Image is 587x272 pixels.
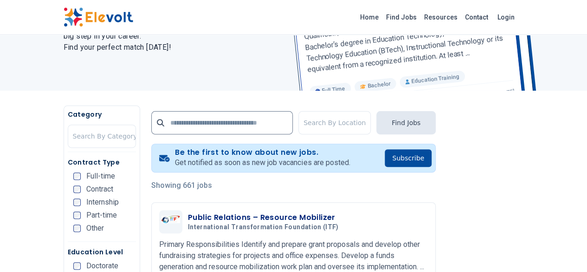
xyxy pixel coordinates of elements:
[73,225,81,232] input: Other
[86,199,119,206] span: Internship
[73,172,81,180] input: Full-time
[86,186,113,193] span: Contract
[64,20,283,53] h2: Explore exciting roles with leading companies and take the next big step in your career. Find you...
[188,223,339,232] span: International Transformation Foundation (ITF)
[541,227,587,272] iframe: Chat Widget
[382,10,420,25] a: Find Jobs
[161,216,180,228] img: International Transformation Foundation (ITF)
[73,199,81,206] input: Internship
[175,157,350,168] p: Get notified as soon as new job vacancies are posted.
[86,262,118,270] span: Doctorate
[420,10,461,25] a: Resources
[86,212,117,219] span: Part-time
[86,172,115,180] span: Full-time
[151,180,436,191] p: Showing 661 jobs
[64,7,133,27] img: Elevolt
[73,186,81,193] input: Contract
[492,8,520,27] a: Login
[188,212,342,223] h3: Public Relations – Resource Mobilizer
[175,148,350,157] h4: Be the first to know about new jobs.
[86,225,104,232] span: Other
[461,10,492,25] a: Contact
[385,149,432,167] button: Subscribe
[68,158,136,167] h5: Contract Type
[356,10,382,25] a: Home
[376,111,436,134] button: Find Jobs
[68,247,136,257] h5: Education Level
[73,212,81,219] input: Part-time
[73,262,81,270] input: Doctorate
[68,110,136,119] h5: Category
